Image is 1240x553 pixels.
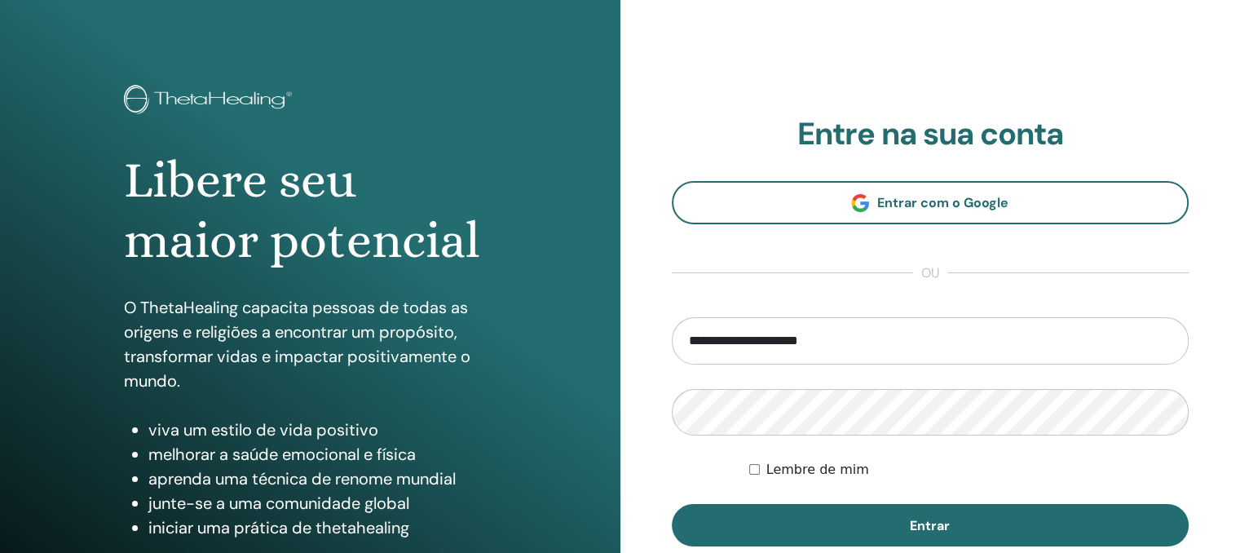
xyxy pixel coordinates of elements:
[148,468,456,489] font: aprenda uma técnica de renome mundial
[877,194,1008,211] font: Entrar com o Google
[672,181,1189,224] a: Entrar com o Google
[124,297,470,392] font: O ThetaHealing capacita pessoas de todas as origens e religiões a encontrar um propósito, transfo...
[124,151,480,269] font: Libere seu maior potencial
[148,517,409,538] font: iniciar uma prática de thetahealing
[910,517,950,534] font: Entrar
[921,264,939,281] font: ou
[148,444,416,465] font: melhorar a saúde emocional e física
[766,462,869,477] font: Lembre de mim
[749,460,1189,480] div: Mantenha-me autenticado indefinidamente ou até que eu faça logout manualmente
[797,113,1063,154] font: Entre na sua conta
[672,504,1189,546] button: Entrar
[148,493,409,514] font: junte-se a uma comunidade global
[148,419,378,440] font: viva um estilo de vida positivo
